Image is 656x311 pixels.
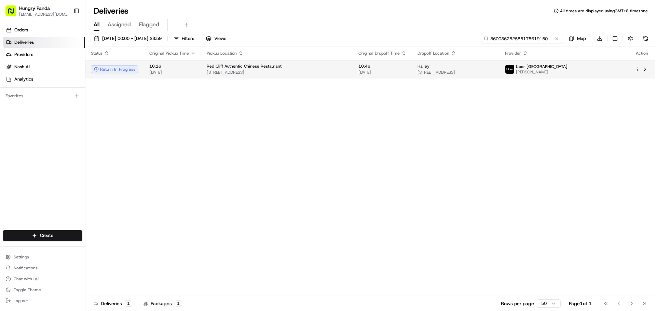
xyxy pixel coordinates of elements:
[358,51,400,56] span: Original Dropoff Time
[3,25,85,36] a: Orders
[14,153,52,159] span: Knowledge Base
[3,74,85,85] a: Analytics
[18,44,113,51] input: Clear
[149,51,189,56] span: Original Pickup Time
[149,63,196,69] span: 10:16
[7,118,18,129] img: Asif Zaman Khan
[106,87,124,96] button: See all
[31,65,112,72] div: Start new chat
[40,232,53,239] span: Create
[14,64,30,70] span: Nash AI
[207,70,347,75] span: [STREET_ADDRESS]
[3,49,85,60] a: Providers
[91,65,138,73] button: Return In Progress
[505,51,521,56] span: Provider
[3,90,82,101] div: Favorites
[94,5,128,16] h1: Deliveries
[566,34,589,43] button: Map
[358,63,407,69] span: 10:46
[207,63,282,69] span: Red Cliff Authentic Chinese Restaurant
[26,106,42,111] span: 8月15日
[3,274,82,284] button: Chat with us!
[7,153,12,159] div: 📗
[19,5,50,12] button: Hungry Panda
[14,39,34,45] span: Deliveries
[418,63,429,69] span: Hailey
[19,12,68,17] button: [EMAIL_ADDRESS][DOMAIN_NAME]
[207,51,237,56] span: Pickup Location
[65,153,110,159] span: API Documentation
[635,51,649,56] div: Action
[91,51,102,56] span: Status
[641,34,651,43] button: Refresh
[139,20,159,29] span: Flagged
[418,51,449,56] span: Dropoff Location
[91,34,165,43] button: [DATE] 00:00 - [DATE] 23:59
[14,65,27,77] img: 1727276513143-84d647e1-66c0-4f92-a045-3c9f9f5dfd92
[14,76,33,82] span: Analytics
[3,285,82,295] button: Toggle Theme
[94,300,132,307] div: Deliveries
[68,169,83,174] span: Pylon
[143,300,182,307] div: Packages
[214,36,226,42] span: Views
[3,296,82,306] button: Log out
[358,70,407,75] span: [DATE]
[149,70,196,75] span: [DATE]
[21,124,55,130] span: [PERSON_NAME]
[182,36,194,42] span: Filters
[48,169,83,174] a: Powered byPylon
[418,70,494,75] span: [STREET_ADDRESS]
[3,3,71,19] button: Hungry Panda[EMAIL_ADDRESS][DOMAIN_NAME]
[14,125,19,130] img: 1736555255976-a54dd68f-1ca7-489b-9aae-adbdc363a1c4
[7,27,124,38] p: Welcome 👋
[94,20,99,29] span: All
[7,65,19,77] img: 1736555255976-a54dd68f-1ca7-489b-9aae-adbdc363a1c4
[3,61,85,72] a: Nash AI
[14,287,41,293] span: Toggle Theme
[14,254,29,260] span: Settings
[569,300,592,307] div: Page 1 of 1
[14,27,28,33] span: Orders
[501,300,534,307] p: Rows per page
[175,300,182,307] div: 1
[125,300,132,307] div: 1
[560,8,648,14] span: All times are displayed using GMT+8 timezone
[4,150,55,162] a: 📗Knowledge Base
[108,20,131,29] span: Assigned
[516,69,568,75] span: [PERSON_NAME]
[14,52,33,58] span: Providers
[577,36,586,42] span: Map
[3,252,82,262] button: Settings
[58,153,63,159] div: 💻
[505,65,514,74] img: uber-new-logo.jpeg
[3,37,85,48] a: Deliveries
[7,89,44,94] div: Past conversations
[14,276,39,282] span: Chat with us!
[203,34,229,43] button: Views
[481,34,563,43] input: Type to search
[31,72,94,77] div: We're available if you need us!
[116,67,124,75] button: Start new chat
[14,265,38,271] span: Notifications
[170,34,197,43] button: Filters
[55,150,112,162] a: 💻API Documentation
[516,64,568,69] span: Uber [GEOGRAPHIC_DATA]
[3,230,82,241] button: Create
[102,36,162,42] span: [DATE] 00:00 - [DATE] 23:59
[7,7,20,20] img: Nash
[14,298,28,303] span: Log out
[60,124,74,130] span: 8月7日
[57,124,59,130] span: •
[3,263,82,273] button: Notifications
[23,106,25,111] span: •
